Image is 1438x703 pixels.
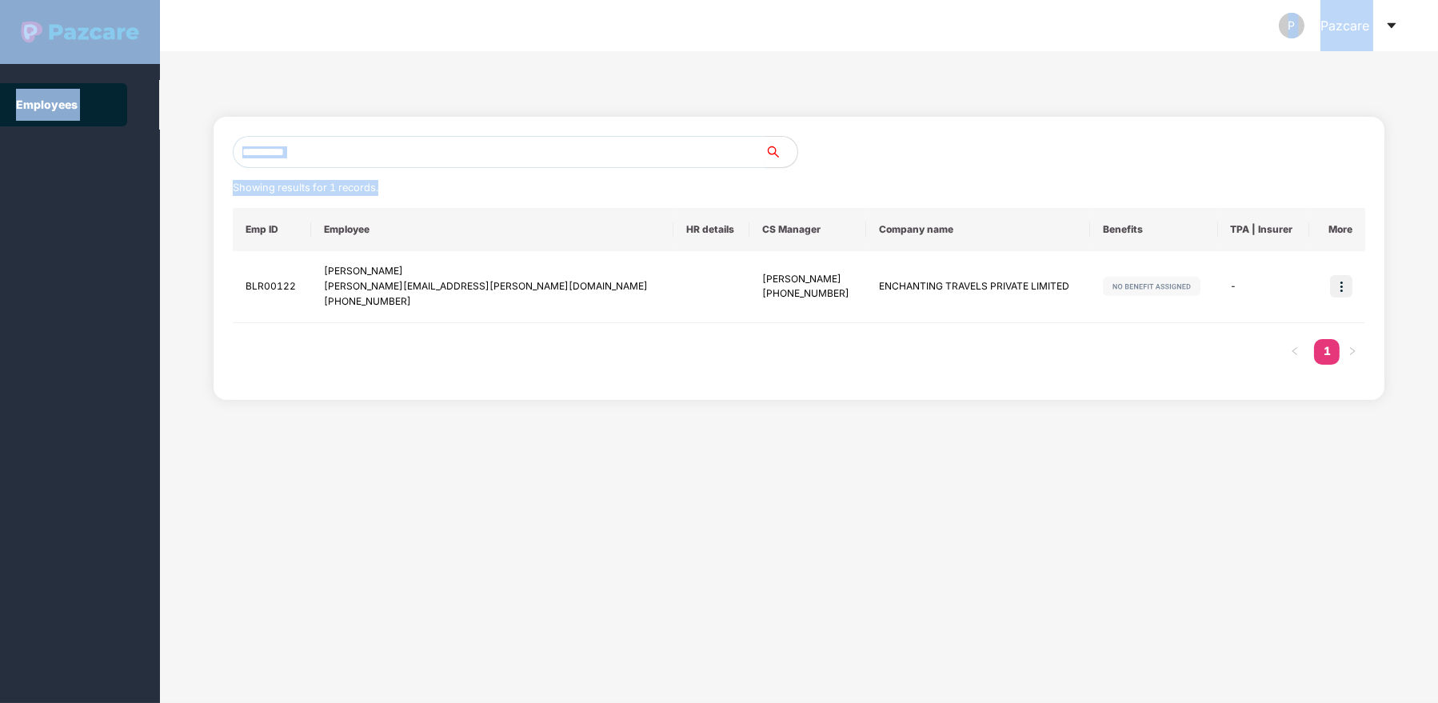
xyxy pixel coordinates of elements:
span: Showing results for 1 records. [233,182,378,194]
th: More [1309,208,1366,251]
div: [PERSON_NAME][EMAIL_ADDRESS][PERSON_NAME][DOMAIN_NAME] [324,279,661,294]
span: left [1290,346,1300,356]
span: search [765,146,797,158]
div: [PERSON_NAME] [762,272,853,287]
th: Emp ID [233,208,311,251]
button: right [1340,339,1365,365]
th: HR details [673,208,749,251]
th: Company name [866,208,1090,251]
th: CS Manager [749,208,866,251]
li: 1 [1314,339,1340,365]
td: ENCHANTING TRAVELS PRIVATE LIMITED [866,251,1090,323]
img: svg+xml;base64,PHN2ZyB4bWxucz0iaHR0cDovL3d3dy53My5vcmcvMjAwMC9zdmciIHdpZHRoPSIxMjIiIGhlaWdodD0iMj... [1103,277,1200,296]
span: P [1288,13,1296,38]
td: BLR00122 [233,251,311,323]
span: right [1348,346,1357,356]
button: left [1282,339,1308,365]
button: search [765,136,798,168]
th: TPA | Insurer [1218,208,1309,251]
span: caret-down [1385,19,1398,32]
li: Next Page [1340,339,1365,365]
li: Previous Page [1282,339,1308,365]
th: Benefits [1090,208,1218,251]
div: - [1231,279,1296,294]
a: Employees [16,98,78,111]
a: 1 [1314,339,1340,363]
div: [PHONE_NUMBER] [324,294,661,310]
img: icon [1330,275,1352,298]
th: Employee [311,208,673,251]
div: [PERSON_NAME] [324,264,661,279]
div: [PHONE_NUMBER] [762,286,853,302]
